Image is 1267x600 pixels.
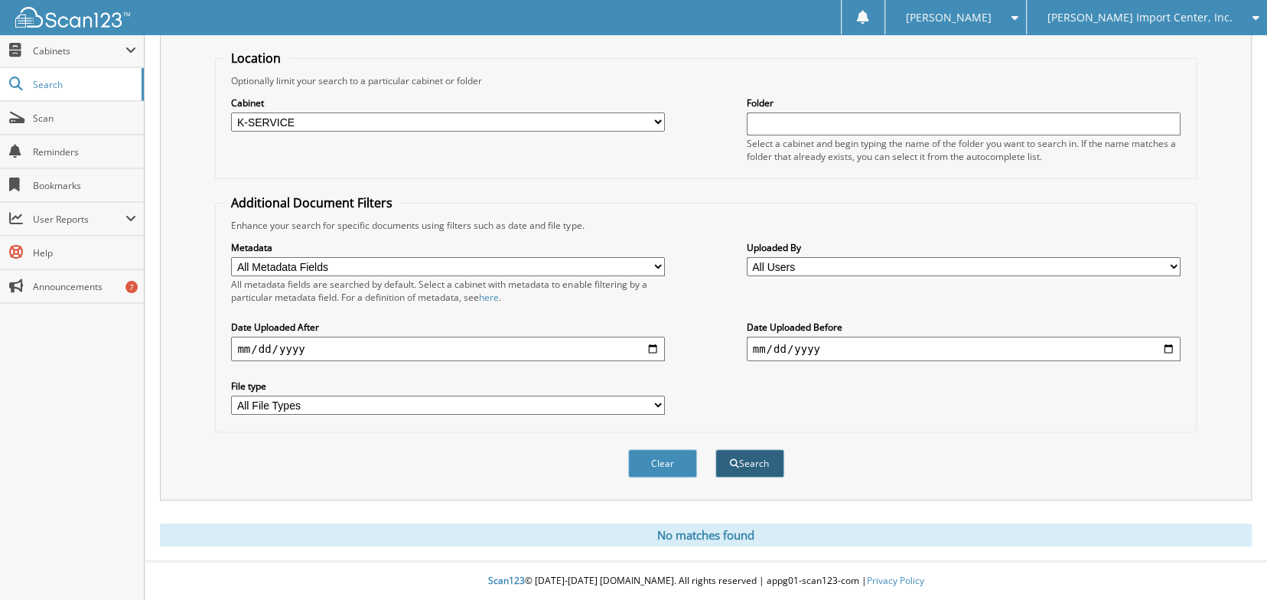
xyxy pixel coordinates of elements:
[145,562,1267,600] div: © [DATE]-[DATE] [DOMAIN_NAME]. All rights reserved | appg01-scan123-com |
[223,219,1187,232] div: Enhance your search for specific documents using filters such as date and file type.
[125,281,138,293] div: 7
[905,13,991,22] span: [PERSON_NAME]
[231,321,665,334] label: Date Uploaded After
[33,112,136,125] span: Scan
[747,96,1181,109] label: Folder
[231,278,665,304] div: All metadata fields are searched by default. Select a cabinet with metadata to enable filtering b...
[715,449,784,478] button: Search
[33,44,125,57] span: Cabinets
[747,337,1181,361] input: end
[15,7,130,28] img: scan123-logo-white.svg
[231,337,665,361] input: start
[867,574,924,587] a: Privacy Policy
[747,321,1181,334] label: Date Uploaded Before
[223,50,288,67] legend: Location
[747,241,1181,254] label: Uploaded By
[479,291,499,304] a: here
[231,96,665,109] label: Cabinet
[223,194,400,211] legend: Additional Document Filters
[33,78,134,91] span: Search
[33,145,136,158] span: Reminders
[231,241,665,254] label: Metadata
[1190,527,1267,600] iframe: Chat Widget
[33,280,136,293] span: Announcements
[628,449,697,478] button: Clear
[33,179,136,192] span: Bookmarks
[231,380,665,393] label: File type
[223,74,1187,87] div: Optionally limit your search to a particular cabinet or folder
[33,246,136,259] span: Help
[160,523,1252,546] div: No matches found
[33,213,125,226] span: User Reports
[1047,13,1232,22] span: [PERSON_NAME] Import Center, Inc.
[488,574,525,587] span: Scan123
[747,137,1181,163] div: Select a cabinet and begin typing the name of the folder you want to search in. If the name match...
